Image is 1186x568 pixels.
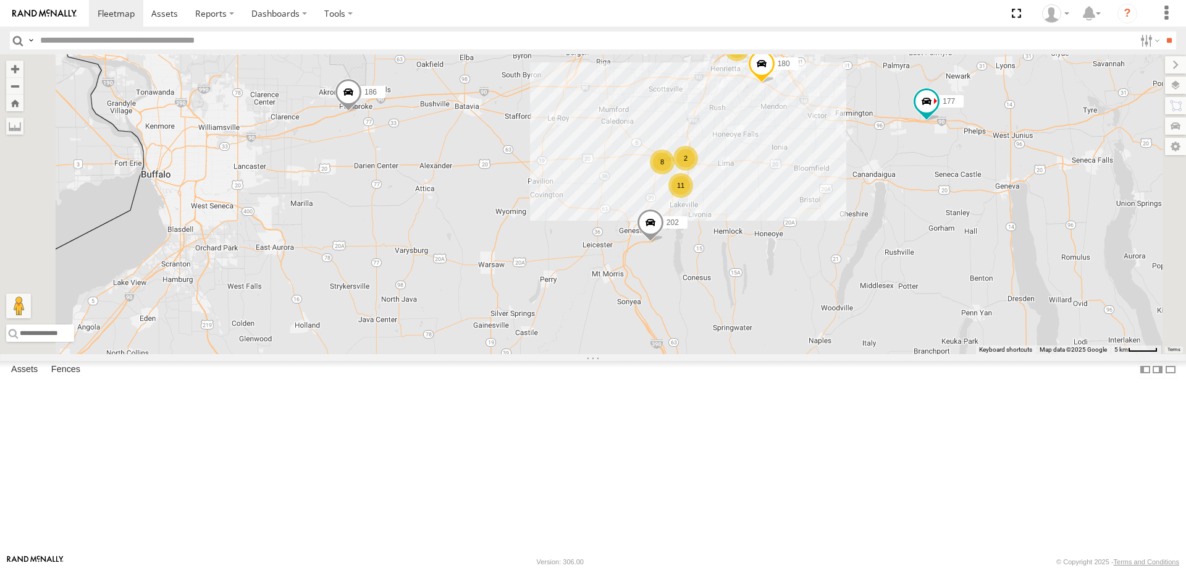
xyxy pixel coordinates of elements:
a: Visit our Website [7,556,64,568]
button: Zoom Home [6,95,23,111]
span: 202 [667,218,679,226]
label: Dock Summary Table to the Right [1151,361,1164,379]
a: Terms (opens in new tab) [1167,347,1180,352]
label: Measure [6,117,23,135]
label: Map Settings [1165,138,1186,155]
div: 2 [673,146,698,171]
button: Map Scale: 5 km per 44 pixels [1111,345,1161,354]
button: Drag Pegman onto the map to open Street View [6,294,31,318]
label: Dock Summary Table to the Left [1139,361,1151,379]
div: 11 [668,173,693,198]
img: rand-logo.svg [12,9,77,18]
button: Keyboard shortcuts [979,345,1032,354]
label: Fences [45,361,86,378]
div: David Steen [1038,4,1074,23]
label: Assets [5,361,44,378]
span: 5 km [1114,346,1128,353]
button: Zoom in [6,61,23,77]
span: Map data ©2025 Google [1040,346,1107,353]
i: ? [1117,4,1137,23]
a: Terms and Conditions [1114,558,1179,566]
div: 2 [725,36,749,61]
span: 180 [778,59,790,68]
span: 177 [943,97,955,106]
div: 8 [650,150,675,174]
label: Search Filter Options [1135,32,1162,49]
span: 186 [364,88,377,96]
label: Search Query [26,32,36,49]
label: Hide Summary Table [1164,361,1177,379]
button: Zoom out [6,77,23,95]
div: © Copyright 2025 - [1056,558,1179,566]
div: Version: 306.00 [537,558,584,566]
